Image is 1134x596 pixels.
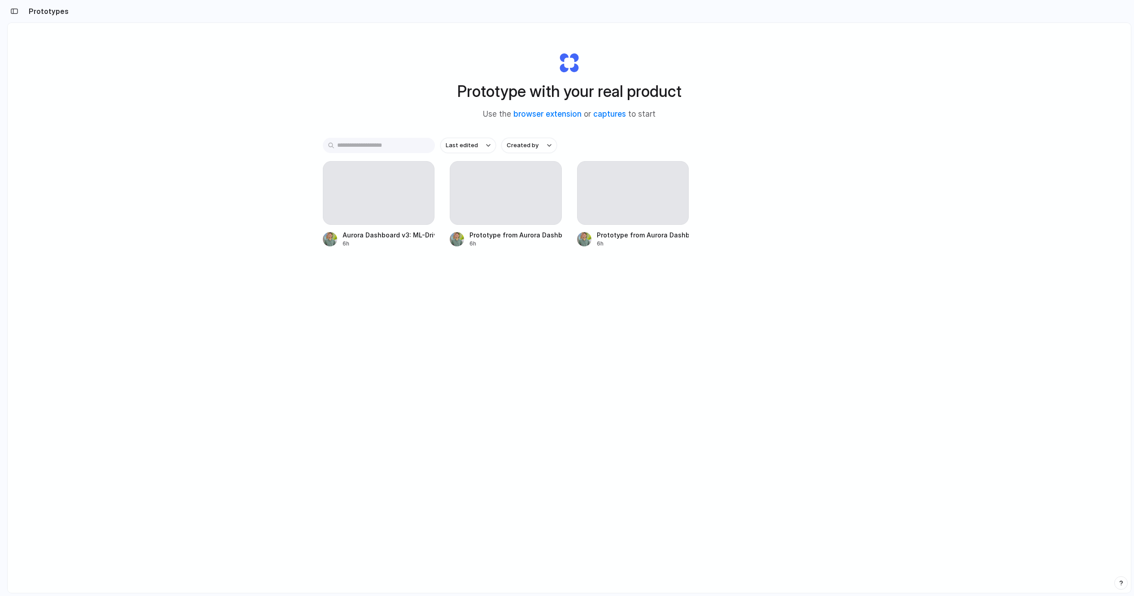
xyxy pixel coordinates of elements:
[577,161,689,248] a: Prototype from Aurora Dashboard6h
[593,110,626,118] a: captures
[343,230,435,240] div: Aurora Dashboard v3: ML-Driven Presentation Suggestions
[483,109,656,120] span: Use the or to start
[343,240,435,248] div: 6h
[450,161,562,248] a: Prototype from Aurora Dashboard v26h
[323,161,435,248] a: Aurora Dashboard v3: ML-Driven Presentation Suggestions6h
[501,138,557,153] button: Created by
[597,240,689,248] div: 6h
[440,138,496,153] button: Last edited
[513,110,582,118] a: browser extension
[507,141,539,150] span: Created by
[469,230,562,240] div: Prototype from Aurora Dashboard v2
[457,79,682,103] h1: Prototype with your real product
[25,6,69,17] h2: Prototypes
[446,141,478,150] span: Last edited
[469,240,562,248] div: 6h
[597,230,689,240] div: Prototype from Aurora Dashboard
